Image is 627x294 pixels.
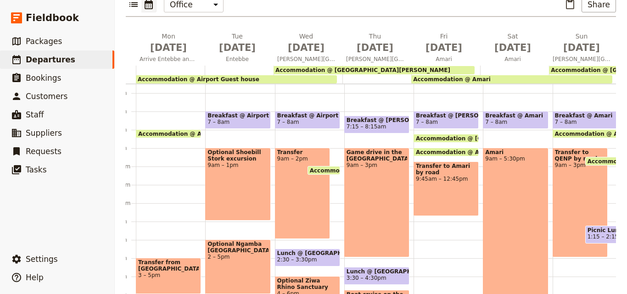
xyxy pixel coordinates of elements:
span: 7:15 – 8:15am [347,123,386,130]
span: 7 – 8am [555,119,577,125]
span: Amari [480,55,545,63]
div: Breakfast @ Airport Guest house7 – 8am [275,111,340,129]
span: Amari [411,55,476,63]
span: Optional Ziwa Rhino Sanctuary [277,277,338,290]
div: Breakfast @ Amari7 – 8am [553,111,618,129]
span: Settings [26,255,58,264]
div: Breakfast @ Airport Guest house7 – 8am [205,111,270,129]
div: Optional Ngamba [GEOGRAPHIC_DATA]2 – 5pm [205,239,270,294]
h2: Sat [484,32,542,55]
span: 2:30 – 3:30pm [277,256,317,263]
div: Lunch @ [GEOGRAPHIC_DATA][PERSON_NAME]3:30 – 4:30pm [344,267,409,285]
button: Sat [DATE]Amari [480,32,549,66]
span: Bookings [26,73,61,83]
h2: Mon [140,32,197,55]
h2: Wed [277,32,335,55]
div: Transfer to Amari by road9:45am – 12:45pm [414,161,479,216]
h2: Fri [415,32,473,55]
span: Accommodation @ [GEOGRAPHIC_DATA][PERSON_NAME] [416,135,595,141]
div: Accommodation @ [GEOGRAPHIC_DATA][PERSON_NAME] [414,134,479,143]
h2: Sun [553,32,610,55]
span: 7 – 8am [485,119,507,125]
span: 7 – 8am [416,119,438,125]
button: Wed [DATE][PERSON_NAME][GEOGRAPHIC_DATA] [274,32,342,66]
span: Staff [26,110,44,119]
span: Accommodation @ Airport Guest house [138,131,264,137]
span: [DATE] [346,41,404,55]
button: Tue [DATE]Entebbe [205,32,274,66]
div: Transfer to QENP by road9am – 3pm [553,148,608,257]
div: Picnic Lunch1:15 – 2:15pm [585,226,618,244]
span: [DATE] [553,41,610,55]
span: Amari [485,149,546,155]
div: Breakfast @ Amari7 – 8am [483,111,548,129]
div: Accommodation @ Amari [553,129,618,138]
span: Breakfast @ Amari [485,112,546,119]
div: Accommodation @ [GEOGRAPHIC_DATA][PERSON_NAME] [308,166,340,175]
button: Thu [DATE][PERSON_NAME][GEOGRAPHIC_DATA] [342,32,411,66]
span: Breakfast @ [PERSON_NAME][GEOGRAPHIC_DATA] [347,117,407,123]
span: 3 – 5pm [138,272,199,278]
span: Breakfast @ Airport Guest house [207,112,268,119]
span: Game drive in the [GEOGRAPHIC_DATA] [347,149,407,162]
span: 9am – 2pm [277,155,328,162]
span: Departures [26,55,75,64]
span: Accommodation @ Amari [416,149,497,155]
h2: Thu [346,32,404,55]
span: 9am – 5:30pm [485,155,546,162]
div: Accommodation @ [GEOGRAPHIC_DATA] [585,157,618,166]
span: Breakfast @ [PERSON_NAME][GEOGRAPHIC_DATA] [416,112,476,119]
span: 9am – 1pm [207,162,268,168]
span: 7 – 8am [207,119,230,125]
div: Breakfast @ [PERSON_NAME][GEOGRAPHIC_DATA]7 – 8am [414,111,479,129]
span: [DATE] [208,41,266,55]
div: Lunch @ [GEOGRAPHIC_DATA][PERSON_NAME]2:30 – 3:30pm [275,249,340,266]
span: Accommodation @ [GEOGRAPHIC_DATA][PERSON_NAME] [310,167,489,173]
button: Fri [DATE]Amari [411,32,480,66]
span: Optional Shoebill Stork excursion [207,149,268,162]
div: Breakfast @ [PERSON_NAME][GEOGRAPHIC_DATA]7:15 – 8:15am [344,116,409,133]
h2: Tue [208,32,266,55]
div: Accommodation @ [GEOGRAPHIC_DATA][PERSON_NAME] [274,66,475,74]
span: Suppliers [26,128,62,138]
span: Lunch @ [GEOGRAPHIC_DATA][PERSON_NAME] [347,268,407,275]
span: Customers [26,92,67,101]
span: [DATE] [484,41,542,55]
span: 9am – 3pm [555,162,606,168]
div: Accommodation @ Airport Guest house [136,129,201,138]
span: Transfer to QENP by road [555,149,606,162]
span: [DATE] [415,41,473,55]
span: Transfer to Amari by road [416,163,476,176]
button: Sun [DATE][PERSON_NAME][GEOGRAPHIC_DATA] [549,32,618,66]
span: [PERSON_NAME][GEOGRAPHIC_DATA] [549,55,614,63]
div: Accommodation @ Airport Guest house [136,75,337,83]
span: Help [26,273,44,282]
span: Accommodation @ [GEOGRAPHIC_DATA][PERSON_NAME] [275,67,450,73]
span: Breakfast @ Amari [555,112,616,119]
span: 7 – 8am [277,119,299,125]
div: Optional Shoebill Stork excursion9am – 1pm [205,148,270,221]
span: Transfer from [GEOGRAPHIC_DATA] [138,259,199,272]
span: Transfer [277,149,328,155]
span: 9am – 3pm [347,162,407,168]
span: Fieldbook [26,11,79,25]
span: [DATE] [277,41,335,55]
span: Optional Ngamba [GEOGRAPHIC_DATA] [207,241,268,254]
span: 9:45am – 12:45pm [416,176,476,182]
span: Breakfast @ Airport Guest house [277,112,338,119]
div: Accommodation @ Amari [414,148,479,156]
span: Accommodation @ Airport Guest house [138,76,259,83]
span: [PERSON_NAME][GEOGRAPHIC_DATA] [274,55,339,63]
span: 3:30 – 4:30pm [347,275,386,281]
span: [PERSON_NAME][GEOGRAPHIC_DATA] [342,55,408,63]
div: Transfer9am – 2pm [275,148,330,239]
span: Requests [26,147,62,156]
div: Accommodation @ Amari [411,75,612,83]
div: Transfer from [GEOGRAPHIC_DATA]3 – 5pm [136,258,201,294]
button: Mon [DATE]Arrive Entebbe anytime [136,32,205,66]
span: Lunch @ [GEOGRAPHIC_DATA][PERSON_NAME] [277,250,338,256]
span: Accommodation @ Amari [413,76,491,83]
span: 2 – 5pm [207,254,268,260]
span: Picnic Lunch [588,227,616,233]
div: Game drive in the [GEOGRAPHIC_DATA]9am – 3pm [344,148,409,257]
